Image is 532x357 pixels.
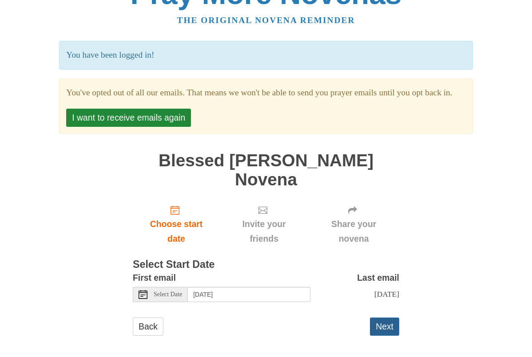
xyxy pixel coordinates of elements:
div: Click "Next" to confirm your start date first. [220,198,308,251]
a: Back [133,318,163,336]
a: The original novena reminder [177,16,355,25]
span: Select Date [154,291,182,298]
a: Choose start date [133,198,220,251]
span: Share your novena [317,217,390,246]
button: Next [370,318,399,336]
span: [DATE] [374,290,399,298]
p: You have been logged in! [59,41,472,70]
span: Invite your friends [229,217,299,246]
button: I want to receive emails again [66,109,191,127]
section: You've opted out of all our emails. That means we won't be able to send you prayer emails until y... [66,86,465,100]
div: Click "Next" to confirm your start date first. [308,198,399,251]
h1: Blessed [PERSON_NAME] Novena [133,151,399,189]
label: Last email [357,271,399,285]
label: First email [133,271,176,285]
span: Choose start date [142,217,211,246]
h3: Select Start Date [133,259,399,271]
